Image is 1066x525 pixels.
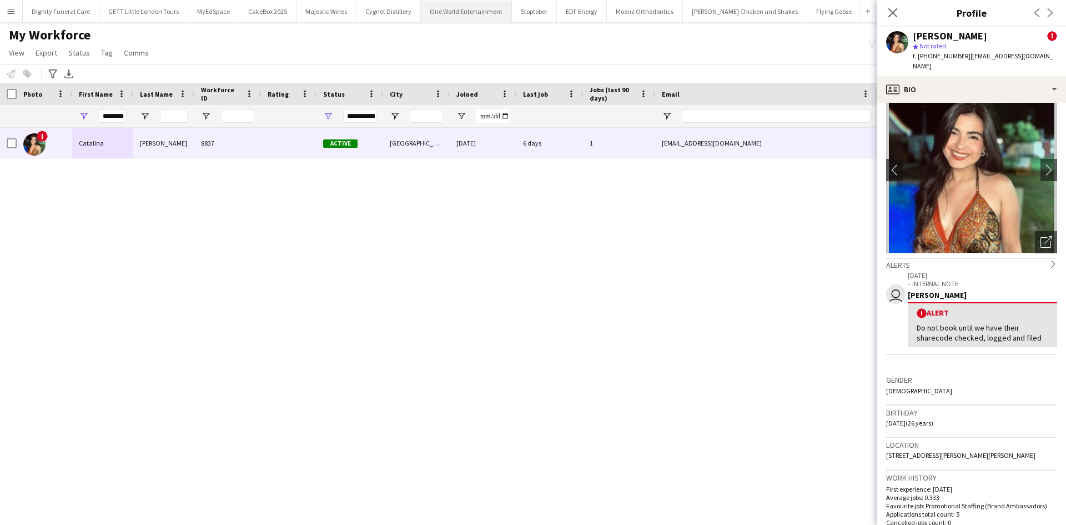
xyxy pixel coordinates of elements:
h3: Birthday [886,408,1057,418]
div: [PERSON_NAME] [908,290,1057,300]
input: Email Filter Input [682,109,871,123]
input: First Name Filter Input [99,109,127,123]
button: Open Filter Menu [323,111,333,121]
input: Workforce ID Filter Input [221,109,254,123]
input: City Filter Input [410,109,443,123]
span: Jobs (last 90 days) [590,86,635,102]
div: Bio [877,76,1066,103]
app-action-btn: Advanced filters [46,67,59,81]
span: My Workforce [9,27,90,43]
div: 6 days [516,128,583,158]
button: GETT Little London Tours [99,1,188,22]
app-action-btn: Export XLSX [62,67,76,81]
button: Open Filter Menu [390,111,400,121]
button: EDF Energy [557,1,607,22]
p: Applications total count: 5 [886,510,1057,518]
h3: Gender [886,375,1057,385]
span: Photo [23,90,42,98]
span: ! [1047,31,1057,41]
span: Export [36,48,57,58]
a: Export [31,46,62,60]
div: Do not book until we have their sharecode checked, logged and filed [917,323,1048,343]
button: MyEdSpace [188,1,239,22]
span: City [390,90,403,98]
button: Stoptober [512,1,557,22]
p: Average jobs: 0.333 [886,493,1057,502]
h3: Work history [886,473,1057,483]
button: Dignity Funeral Care [23,1,99,22]
a: Comms [119,46,153,60]
button: One World Entertainment [421,1,512,22]
span: ! [37,131,48,142]
span: | [EMAIL_ADDRESS][DOMAIN_NAME] [913,52,1053,70]
div: 1 [583,128,655,158]
div: [EMAIL_ADDRESS][DOMAIN_NAME] [655,128,877,158]
button: Open Filter Menu [662,111,672,121]
span: Not rated [919,42,946,50]
span: Joined [456,90,478,98]
div: [PERSON_NAME] [913,31,987,41]
img: Crew avatar or photo [886,87,1057,253]
span: View [9,48,24,58]
button: Cygnet Distillery [356,1,421,22]
button: Open Filter Menu [201,111,211,121]
span: Active [323,139,358,148]
span: Last job [523,90,548,98]
span: [STREET_ADDRESS][PERSON_NAME][PERSON_NAME] [886,451,1035,459]
span: Rating [268,90,289,98]
h3: Location [886,440,1057,450]
div: [PERSON_NAME] [133,128,194,158]
a: Status [64,46,94,60]
p: [DATE] [908,271,1057,279]
a: Tag [97,46,117,60]
div: Catalina [72,128,133,158]
p: First experience: [DATE] [886,485,1057,493]
p: Favourite job: Promotional Staffing (Brand Ambassadors) [886,502,1057,510]
button: Open Filter Menu [456,111,466,121]
span: [DEMOGRAPHIC_DATA] [886,387,952,395]
button: Open Filter Menu [140,111,150,121]
h3: Profile [877,6,1066,20]
div: [DATE] [450,128,516,158]
span: Last Name [140,90,173,98]
button: Open Filter Menu [79,111,89,121]
button: Moonz Orthodontics [607,1,683,22]
button: Flying Goose [807,1,861,22]
span: t. [PHONE_NUMBER] [913,52,971,60]
button: Majestic Wines [296,1,356,22]
input: Joined Filter Input [476,109,510,123]
span: Email [662,90,680,98]
button: CakeBox 2025 [239,1,296,22]
a: View [4,46,29,60]
div: 8837 [194,128,261,158]
span: ! [917,308,927,318]
input: Last Name Filter Input [160,109,188,123]
span: Tag [101,48,113,58]
div: Alert [917,308,1048,318]
div: Open photos pop-in [1035,231,1057,253]
button: [PERSON_NAME] Chicken and Shakes [683,1,807,22]
span: First Name [79,90,113,98]
div: Alerts [886,258,1057,270]
p: – INTERNAL NOTE [908,279,1057,288]
span: Status [323,90,345,98]
span: Comms [124,48,149,58]
span: Workforce ID [201,86,241,102]
span: [DATE] (26 years) [886,419,933,427]
img: Catalina Tobar [23,133,46,156]
div: [GEOGRAPHIC_DATA] [383,128,450,158]
span: Status [68,48,90,58]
